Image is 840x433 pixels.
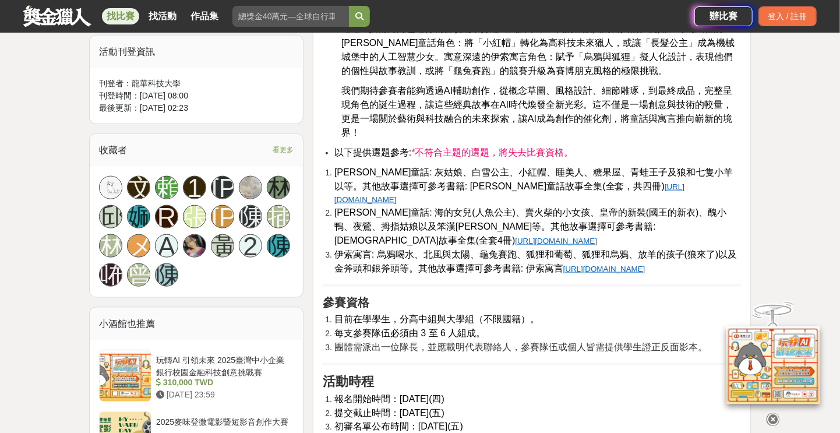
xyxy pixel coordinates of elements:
[99,234,122,258] a: 林
[102,8,139,24] a: 找比賽
[186,8,223,24] a: 作品集
[334,167,733,191] span: [PERSON_NAME]童話: 灰姑娘、白雪公主、小紅帽、睡美人、糖果屋、青蛙王子及狼和七隻小羊以等。其他故事選擇可參考書籍: [PERSON_NAME]童話故事全集(全套，共四冊)
[90,308,303,340] div: 小酒館也推薦
[90,36,303,68] div: 活動刊登資訊
[156,389,289,401] div: [DATE] 23:59
[239,177,262,199] img: Avatar
[155,263,178,287] a: 陳
[99,350,294,402] a: 玩轉AI 引領未來 2025臺灣中小企業銀行校園金融科技創意挑戰賽 310,000 TWD [DATE] 23:59
[334,422,463,432] span: 初審名單公布時間：[DATE](五)
[155,205,178,228] a: R
[563,264,645,273] a: [URL][DOMAIN_NAME]
[127,176,150,199] a: 文
[516,236,598,245] a: [URL][DOMAIN_NAME]
[726,318,820,396] img: d2146d9a-e6f6-4337-9592-8cefde37ba6b.png
[267,176,290,199] a: 林
[758,6,817,26] div: 登入 / 註冊
[334,394,444,404] span: 報名開始時間：[DATE](四)
[156,354,289,376] div: 玩轉AI 引領未來 2025臺灣中小企業銀行校園金融科技創意挑戰賽
[211,176,234,199] a: [PERSON_NAME]
[411,147,573,157] span: *不符合主題的選題，將失去比賽資格。
[183,234,206,258] a: Avatar
[99,102,294,114] div: 最後更新： [DATE] 02:23
[323,296,369,309] strong: 參賽資格
[155,234,178,258] a: A
[334,408,444,418] span: 提交截止時間：[DATE](五)
[99,90,294,102] div: 刊登時間： [DATE] 08:00
[100,177,122,199] img: Avatar
[144,8,181,24] a: 找活動
[334,328,486,338] span: 每支參賽隊伍必須由 3 至 6 人組成。
[156,376,289,389] div: 310,000 TWD
[239,205,262,228] a: 陳
[334,342,707,352] span: 團體需派出一位隊長，並應載明代表聯絡人，參賽隊伍或個人皆需提供學生證正反面影本。
[334,314,539,324] span: 目前在學學生，分高中組與大學組（不限國籍）。
[155,176,178,199] a: 賴
[334,182,684,204] a: [URL][DOMAIN_NAME]
[183,235,206,257] img: Avatar
[99,145,127,155] span: 收藏者
[267,234,290,258] a: 陳
[127,234,150,258] a: メ
[334,207,727,245] span: [PERSON_NAME]童話: 海的女兒(人魚公主)、賣火柴的小女孩、皇帝的新裝(國王的新衣)、醜小鴨、夜鶯、拇指姑娘以及笨漢[PERSON_NAME]等。其他故事選擇可參考書籍: [DEMO...
[127,205,150,228] a: 姵
[267,205,290,228] a: 插
[211,234,234,258] a: 黃
[341,24,735,76] span: 透過AI技術對角色進行創新改編，打造出屬於未來世代的童話與寓言人物。例如：奇幻風格的[PERSON_NAME]童話角色：將「小紅帽」轉化為高科技未來獵人，或讓「長髮公主」成為機械城堡中的人工智慧...
[239,234,262,258] a: 2
[99,263,122,287] a: 咘
[99,205,122,228] a: 邱
[183,205,206,228] a: 張
[323,374,374,389] strong: 活動時程
[127,263,150,287] a: 曾
[99,176,122,199] a: Avatar
[334,249,737,273] span: 伊索寓言: 烏鴉喝水、北風與太陽、龜兔賽跑、狐狸和葡萄、狐狸和烏鴉、放羊的孩子(狼來了)以及金斧頭和銀斧頭等。其他故事選擇可參考書籍: 伊索寓言
[694,6,753,26] a: 辦比賽
[211,205,234,228] a: [PERSON_NAME]
[183,176,206,199] a: 1
[99,78,294,90] div: 刊登者： 龍華科技大學
[232,6,349,27] input: 總獎金40萬元—全球自行車設計比賽
[239,176,262,199] a: Avatar
[341,86,732,138] span: 我們期待參賽者能夠透過AI輔助創作，從概念草圖、風格設計、細節雕琢，到最終成品，完整呈現角色的誕生過程，讓這些經典故事在AI時代煥發全新光彩。這不僅是一場創意與技術的較量，更是一場關於藝術與科技...
[273,143,294,156] span: 看更多
[334,147,411,157] span: 以下提供選題參考:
